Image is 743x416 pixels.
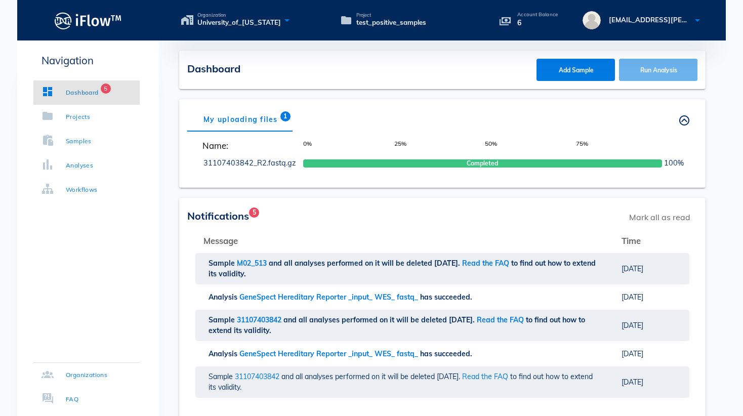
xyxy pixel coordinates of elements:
a: 31107403842_R2.fastq.gz [203,158,296,168]
span: 50% [485,139,576,152]
span: 31107403842 [237,315,283,324]
button: Add Sample [536,59,615,81]
span: has succeeded. [420,293,474,302]
div: Analyses [66,160,93,171]
button: Run Analysis [619,59,697,81]
span: Name: [197,139,296,152]
p: 6 [517,17,558,28]
span: Organization [197,13,281,18]
span: and all analyses performed on it will be deleted [DATE]. [269,259,462,268]
a: Logo [17,9,159,32]
a: Read the FAQ [462,372,508,381]
span: GeneSpect Hereditary Reporter _input_ WES_ fastq_ [239,293,420,302]
span: Time [622,235,641,246]
span: [DATE] [622,349,643,358]
span: 0% [303,139,394,152]
a: Read the FAQ [477,315,524,324]
span: University_of_[US_STATE] [197,18,281,28]
span: Sample [209,259,237,268]
div: Dashboard [66,88,99,98]
span: 31107403842 [235,372,281,381]
th: Time: Not sorted. Activate to sort ascending. [613,228,689,253]
div: Samples [66,136,92,146]
span: [DATE] [622,378,643,387]
span: 75% [576,139,667,152]
span: Badge [280,111,291,121]
div: Organizations [66,370,107,380]
th: Message [195,228,613,253]
img: avatar.16069ca8.svg [583,11,601,29]
span: [DATE] [622,321,643,330]
span: [DATE] [622,264,643,273]
span: Completed [467,159,498,168]
div: FAQ [66,394,78,404]
span: Sample [209,315,237,324]
span: 100% [664,158,684,169]
p: Account Balance [517,12,558,17]
span: Run Analysis [629,66,688,74]
span: Badge [101,84,111,94]
span: Sample [209,372,235,381]
a: Read the FAQ [462,259,509,268]
p: Navigation [33,53,140,68]
div: My uploading files [187,107,294,132]
span: Analysis [209,293,239,302]
span: and all analyses performed on it will be deleted [DATE]. [283,315,477,324]
span: 25% [394,139,485,152]
span: test_positive_samples [356,18,426,28]
div: Projects [66,112,90,122]
span: and all analyses performed on it will be deleted [DATE]. [281,372,462,381]
span: GeneSpect Hereditary Reporter _input_ WES_ fastq_ [239,349,420,358]
div: Workflows [66,185,98,195]
span: Add Sample [547,66,605,74]
span: Project [356,13,426,18]
span: Dashboard [187,62,240,75]
span: [DATE] [622,293,643,302]
span: M02_513 [237,259,269,268]
span: Message [203,235,238,246]
span: Mark all as read [624,206,695,228]
iframe: Drift Widget Chat Controller [692,365,731,404]
span: Notifications [187,210,249,222]
span: Analysis [209,349,239,358]
span: Badge [249,207,259,218]
span: has succeeded. [420,349,474,358]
